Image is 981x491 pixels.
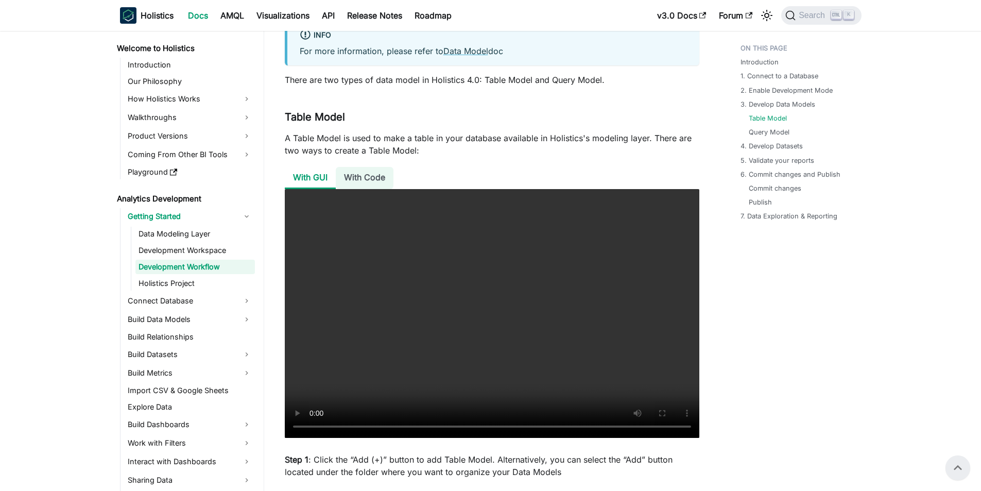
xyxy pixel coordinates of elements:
a: 5. Validate your reports [741,156,814,165]
a: API [316,7,341,24]
a: Import CSV & Google Sheets [125,383,255,398]
a: Query Model [749,127,789,137]
a: Release Notes [341,7,408,24]
button: Scroll back to top [945,455,970,480]
a: Introduction [741,57,779,67]
a: Build Metrics [125,365,255,381]
h3: Table Model [285,111,699,124]
a: Data Modeling Layer [135,227,255,241]
p: For more information, please refer to doc [300,45,687,57]
div: info [300,29,687,42]
a: Development Workspace [135,243,255,258]
a: Build Dashboards [125,416,255,433]
img: Holistics [120,7,136,24]
strong: Step 1 [285,454,308,465]
button: Switch between dark and light mode (currently light mode) [759,7,775,24]
a: Connect Database [125,293,255,309]
a: 3. Develop Data Models [741,99,815,109]
nav: Docs sidebar [110,31,264,491]
a: Walkthroughs [125,109,255,126]
a: Roadmap [408,7,458,24]
a: Table Model [749,113,787,123]
a: Getting Started [125,208,255,225]
button: Search (Ctrl+K) [781,6,861,25]
p: : Click the “Add (+)” button to add Table Model. Alternatively, you can select the “Add” button l... [285,453,699,478]
a: 4. Develop Datasets [741,141,803,151]
a: Build Datasets [125,346,255,363]
a: Data Model [443,46,488,56]
a: Development Workflow [135,260,255,274]
span: Search [796,11,831,20]
a: v3.0 Docs [651,7,713,24]
a: Build Data Models [125,311,255,328]
a: HolisticsHolistics [120,7,174,24]
p: There are two types of data model in Holistics 4.0: Table Model and Query Model. [285,74,699,86]
a: Our Philosophy [125,74,255,89]
li: With GUI [285,167,336,189]
a: Visualizations [250,7,316,24]
a: 1. Connect to a Database [741,71,818,81]
a: Sharing Data [125,472,255,488]
a: Product Versions [125,128,255,144]
a: Forum [713,7,759,24]
a: Holistics Project [135,276,255,291]
video: Your browser does not support embedding video, but you can . [285,189,699,438]
kbd: K [844,10,854,20]
a: Analytics Development [114,192,255,206]
a: 6. Commit changes and Publish [741,170,840,179]
a: Publish [749,197,772,207]
a: Commit changes [749,183,801,193]
a: Explore Data [125,400,255,414]
a: Playground [125,165,255,179]
a: AMQL [214,7,250,24]
a: Build Relationships [125,330,255,344]
a: Work with Filters [125,435,255,451]
a: How Holistics Works [125,91,255,107]
a: 7. Data Exploration & Reporting [741,211,837,221]
p: A Table Model is used to make a table in your database available in Holistics's modeling layer. T... [285,132,699,157]
b: Holistics [141,9,174,22]
a: Interact with Dashboards [125,453,255,470]
a: Docs [182,7,214,24]
a: Introduction [125,58,255,72]
a: Coming From Other BI Tools [125,146,255,163]
li: With Code [336,167,393,189]
a: Welcome to Holistics [114,41,255,56]
a: 2. Enable Development Mode [741,86,833,95]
